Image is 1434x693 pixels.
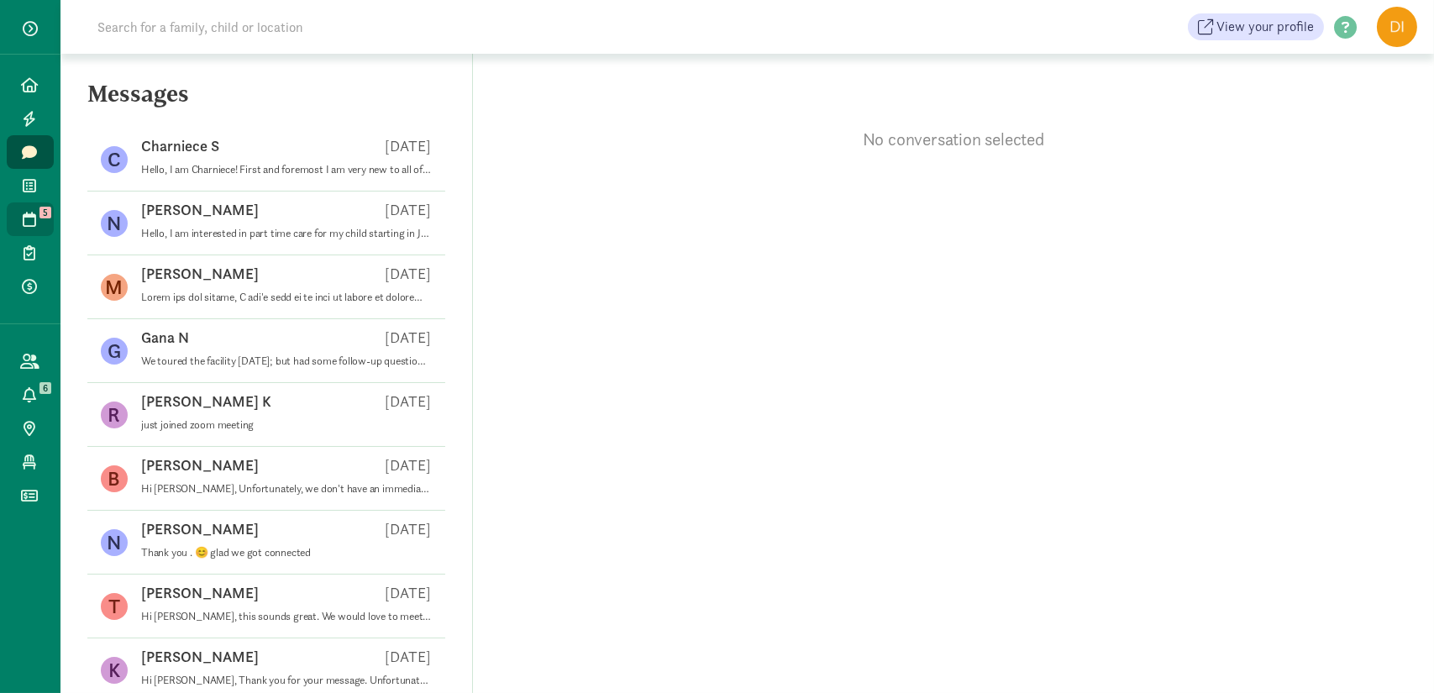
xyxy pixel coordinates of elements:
[386,136,432,156] p: [DATE]
[141,136,219,156] p: Charniece S
[101,593,128,620] figure: T
[386,200,432,220] p: [DATE]
[386,519,432,539] p: [DATE]
[101,402,128,428] figure: R
[386,264,432,284] p: [DATE]
[141,291,432,304] p: Lorem ips dol sitame, C adi'e sedd ei te inci ut labore et dolorem aliquae adminimv quisnost. Ex ...
[141,583,259,603] p: [PERSON_NAME]
[39,207,51,218] span: 5
[141,200,259,220] p: [PERSON_NAME]
[141,227,432,240] p: Hello, I am interested in part time care for my child starting in January. Is this something you ...
[141,546,432,559] p: Thank you . 😊 glad we got connected
[386,328,432,348] p: [DATE]
[87,10,559,44] input: Search for a family, child or location
[141,519,259,539] p: [PERSON_NAME]
[101,146,128,173] figure: C
[386,647,432,667] p: [DATE]
[141,391,271,412] p: [PERSON_NAME] K
[1216,17,1314,37] span: View your profile
[141,674,432,687] p: Hi [PERSON_NAME], Thank you for your message. Unfortunately, we offer full time care (rates) only...
[7,378,54,412] a: 6
[141,328,189,348] p: Gana N
[1188,13,1324,40] a: View your profile
[101,465,128,492] figure: B
[141,354,432,368] p: We toured the facility [DATE]; but had some follow-up questions. We hope someone can answer the q...
[101,338,128,365] figure: G
[101,529,128,556] figure: N
[101,657,128,684] figure: K
[7,202,54,236] a: 5
[141,647,259,667] p: [PERSON_NAME]
[141,610,432,623] p: Hi [PERSON_NAME], this sounds great. We would love to meet [PERSON_NAME], so we are happy to have...
[386,583,432,603] p: [DATE]
[141,455,259,475] p: [PERSON_NAME]
[141,482,432,496] p: Hi [PERSON_NAME], Unfortunately, we don't have an immediate opening for that age group, but we do...
[39,382,51,394] span: 6
[141,264,259,284] p: [PERSON_NAME]
[386,391,432,412] p: [DATE]
[141,163,432,176] p: Hello, I am Charniece! First and foremost I am very new to all of this so I’m not as well versed....
[101,210,128,237] figure: N
[60,81,472,121] h5: Messages
[141,418,432,432] p: just joined zoom meeting
[101,274,128,301] figure: M
[386,455,432,475] p: [DATE]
